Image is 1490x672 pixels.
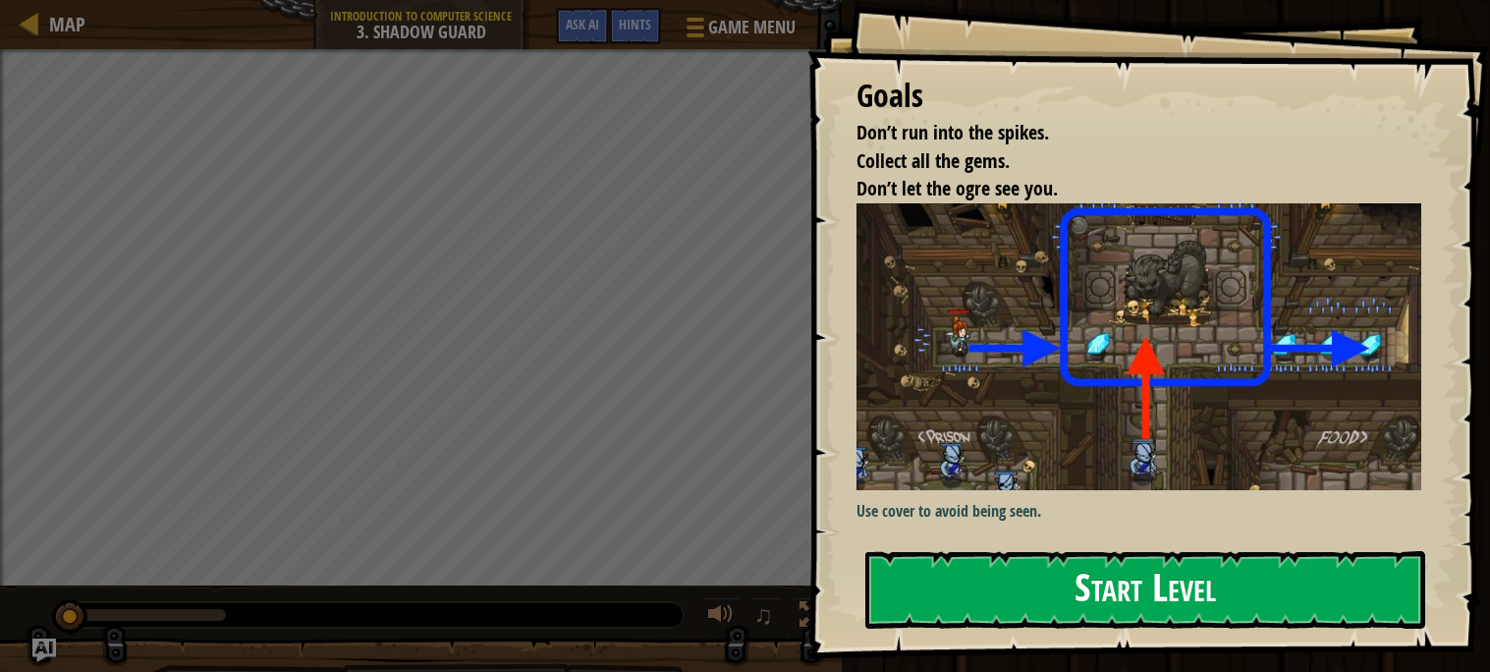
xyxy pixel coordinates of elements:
[32,639,56,662] button: Ask AI
[619,15,651,33] span: Hints
[49,11,85,37] span: Map
[708,15,796,40] span: Game Menu
[566,15,599,33] span: Ask AI
[793,597,832,638] button: Toggle fullscreen
[856,203,1421,490] img: Shadow guard
[556,8,609,44] button: Ask AI
[832,175,1416,203] li: Don’t let the ogre see you.
[856,175,1058,201] span: Don’t let the ogre see you.
[39,11,85,37] a: Map
[856,74,1421,119] div: Goals
[671,8,807,54] button: Game Menu
[832,119,1416,147] li: Don’t run into the spikes.
[865,551,1425,629] button: Start Level
[750,597,784,638] button: ♫
[754,600,774,630] span: ♫
[856,147,1010,174] span: Collect all the gems.
[856,119,1049,145] span: Don’t run into the spikes.
[832,147,1416,176] li: Collect all the gems.
[701,597,741,638] button: Adjust volume
[856,500,1421,523] p: Use cover to avoid being seen.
